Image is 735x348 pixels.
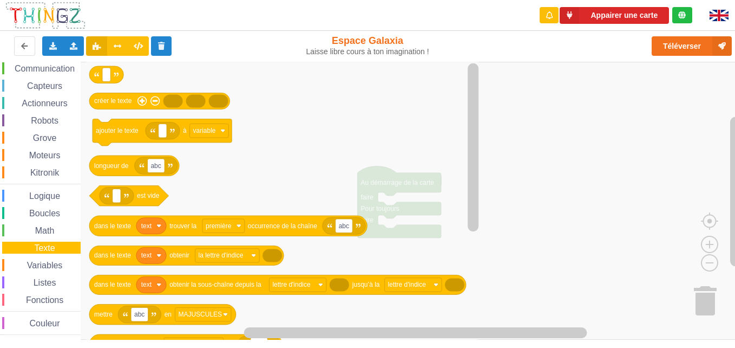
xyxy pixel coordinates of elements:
[94,97,132,105] text: créer le texte
[25,81,64,91] span: Capteurs
[31,133,58,143] span: Grove
[339,222,349,230] text: abc
[5,1,86,30] img: thingz_logo.png
[28,151,62,160] span: Moteurs
[34,226,56,235] span: Math
[134,311,145,318] text: abc
[29,168,61,177] span: Kitronik
[672,7,692,23] div: Tu es connecté au serveur de création de Thingz
[169,281,261,288] text: obtenir la sous-chaîne depuis la
[24,295,65,305] span: Fonctions
[169,252,189,259] text: obtenir
[710,10,729,21] img: gb.png
[206,222,232,230] text: première
[305,35,430,56] div: Espace Galaxia
[96,127,139,134] text: ajouter le texte
[32,278,58,287] span: Listes
[94,252,131,259] text: dans le texte
[94,281,131,288] text: dans le texte
[165,311,172,318] text: en
[28,209,62,218] span: Boucles
[94,162,129,170] text: longueur de
[94,222,131,230] text: dans le texte
[248,222,317,230] text: occurrence de la chaîne
[13,64,76,73] span: Communication
[28,191,62,201] span: Logique
[199,252,244,259] text: la lettre d'indice
[169,222,196,230] text: trouver la
[94,311,113,318] text: mettre
[32,243,56,253] span: Texte
[193,127,216,134] text: variable
[178,311,222,318] text: MAJUSCULES
[141,222,152,230] text: text
[141,252,152,259] text: text
[29,116,60,125] span: Robots
[272,281,311,288] text: lettre d'indice
[305,47,430,56] div: Laisse libre cours à ton imagination !
[141,281,152,288] text: text
[183,127,187,134] text: à
[560,7,669,24] button: Appairer une carte
[150,162,161,170] text: abc
[388,281,426,288] text: lettre d'indice
[137,192,160,199] text: est vide
[28,319,62,328] span: Couleur
[352,281,380,288] text: jusqu’à la
[20,99,69,108] span: Actionneurs
[652,36,732,56] button: Téléverser
[25,261,64,270] span: Variables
